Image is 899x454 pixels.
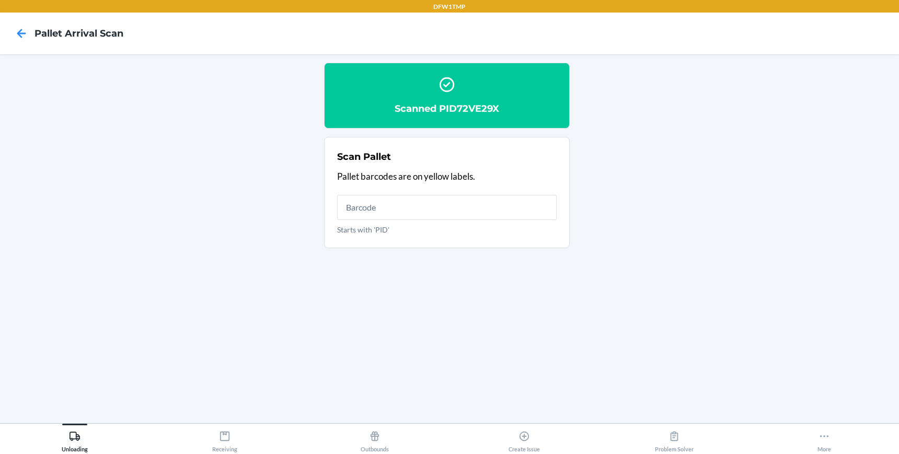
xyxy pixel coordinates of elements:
div: Outbounds [361,426,389,452]
button: Outbounds [299,424,449,452]
button: More [749,424,899,452]
p: DFW1TMP [433,2,466,11]
p: Starts with 'PID' [337,224,557,235]
h2: Scanned PID72VE29X [395,102,499,115]
button: Problem Solver [600,424,750,452]
p: Pallet barcodes are on yellow labels. [337,170,557,183]
div: Receiving [212,426,237,452]
h2: Scan Pallet [337,150,391,164]
h4: Pallet Arrival Scan [34,27,123,40]
input: Starts with 'PID' [337,195,557,220]
div: Problem Solver [655,426,694,452]
div: More [817,426,831,452]
button: Receiving [150,424,300,452]
button: Create Issue [449,424,600,452]
div: Create Issue [509,426,540,452]
div: Unloading [62,426,88,452]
